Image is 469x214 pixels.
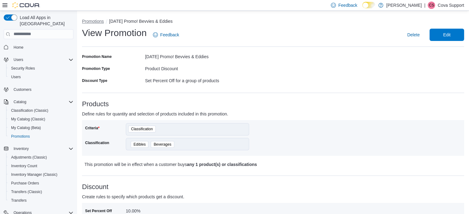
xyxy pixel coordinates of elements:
[11,75,21,79] span: Users
[14,99,26,104] span: Catalog
[187,162,257,167] b: any 1 product(s) or classifications
[6,64,76,73] button: Security Roles
[160,32,179,38] span: Feedback
[9,73,73,81] span: Users
[9,107,73,114] span: Classification (Classic)
[438,2,464,9] p: Cova Support
[11,181,39,186] span: Purchase Orders
[9,65,37,72] a: Security Roles
[126,206,208,213] div: 10.00%
[11,134,30,139] span: Promotions
[85,140,109,145] label: Classification
[109,19,173,24] button: [DATE] Promo! Bevvies & Eddies
[11,145,73,152] span: Inventory
[9,65,73,72] span: Security Roles
[82,110,368,118] p: Define rules for quantity and selection of products included in this promotion.
[9,180,73,187] span: Purchase Orders
[145,64,273,71] div: Product Discount
[9,133,32,140] a: Promotions
[11,155,47,160] span: Adjustments (Classic)
[11,86,73,93] span: Customers
[11,189,42,194] span: Transfers (Classic)
[11,56,73,63] span: Users
[11,56,26,63] button: Users
[14,146,29,151] span: Inventory
[1,144,76,153] button: Inventory
[9,73,23,81] a: Users
[82,100,464,108] h3: Products
[6,115,76,123] button: My Catalog (Classic)
[14,57,23,62] span: Users
[9,133,73,140] span: Promotions
[11,98,29,106] button: Catalog
[11,198,27,203] span: Transfers
[14,87,31,92] span: Customers
[11,164,37,168] span: Inventory Count
[131,126,153,132] span: Classification
[6,188,76,196] button: Transfers (Classic)
[1,43,76,52] button: Home
[386,2,422,9] p: [PERSON_NAME]
[1,85,76,94] button: Customers
[82,183,464,191] h3: Discount
[85,126,100,131] label: Criteria
[145,52,273,59] div: [DATE] Promo! Bevvies & Eddies
[1,98,76,106] button: Catalog
[11,117,45,122] span: My Catalog (Classic)
[443,32,450,38] span: Edit
[134,141,146,147] span: Edibles
[131,141,148,148] span: Edibles
[6,73,76,81] button: Users
[9,188,73,196] span: Transfers (Classic)
[17,14,73,27] span: Load All Apps in [GEOGRAPHIC_DATA]
[362,2,375,8] input: Dark Mode
[407,32,420,38] span: Delete
[82,19,104,24] button: Promotions
[9,197,73,204] span: Transfers
[9,188,44,196] a: Transfers (Classic)
[9,162,40,170] a: Inventory Count
[11,145,31,152] button: Inventory
[154,141,171,147] span: Beverages
[405,29,422,41] button: Delete
[9,124,43,131] a: My Catalog (Beta)
[11,86,34,93] a: Customers
[9,171,73,178] span: Inventory Manager (Classic)
[9,171,60,178] a: Inventory Manager (Classic)
[429,2,434,9] span: CS
[428,2,435,9] div: Cova Support
[6,106,76,115] button: Classification (Classic)
[11,125,41,130] span: My Catalog (Beta)
[6,153,76,162] button: Adjustments (Classic)
[82,66,110,71] label: Promotion Type
[151,141,174,148] span: Beverages
[338,2,357,8] span: Feedback
[6,179,76,188] button: Purchase Orders
[82,193,368,200] p: Create rules to specify which products get a discount.
[145,76,273,83] div: Set Percent Off for a group of products
[84,161,367,168] p: This promotion will be in effect when a customer buys
[9,115,73,123] span: My Catalog (Classic)
[1,55,76,64] button: Users
[11,43,73,51] span: Home
[6,170,76,179] button: Inventory Manager (Classic)
[11,66,35,71] span: Security Roles
[9,107,51,114] a: Classification (Classic)
[6,132,76,141] button: Promotions
[9,180,42,187] a: Purchase Orders
[424,2,426,9] p: |
[11,108,48,113] span: Classification (Classic)
[12,2,40,8] img: Cova
[9,154,49,161] a: Adjustments (Classic)
[6,162,76,170] button: Inventory Count
[11,172,57,177] span: Inventory Manager (Classic)
[128,126,156,132] span: Classification
[14,45,23,50] span: Home
[82,54,112,59] label: Promotion Name
[430,29,464,41] button: Edit
[11,98,73,106] span: Catalog
[9,197,29,204] a: Transfers
[362,8,363,9] span: Dark Mode
[11,44,26,51] a: Home
[9,162,73,170] span: Inventory Count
